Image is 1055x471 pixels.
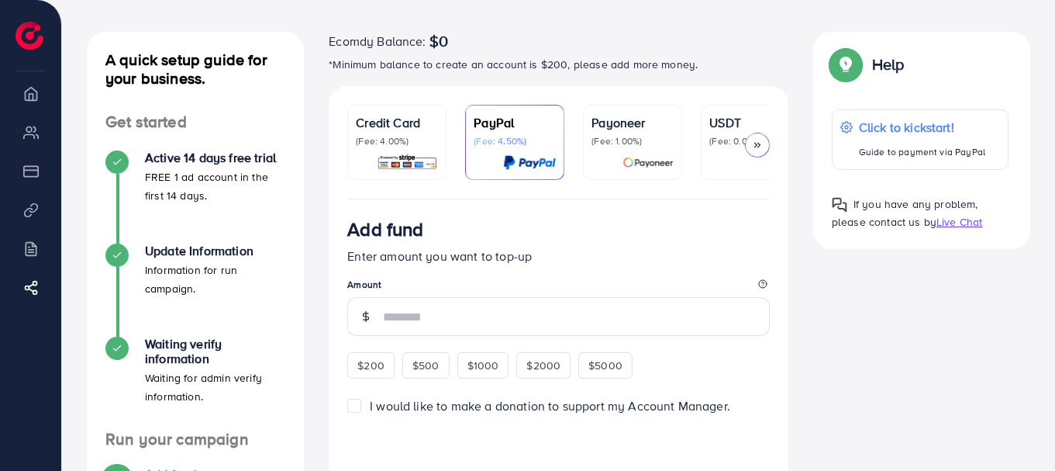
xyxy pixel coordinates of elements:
h4: Update Information [145,244,285,258]
h4: A quick setup guide for your business. [87,50,304,88]
p: Payoneer [591,113,674,132]
p: (Fee: 4.00%) [356,135,438,147]
span: $500 [412,358,440,373]
iframe: Chat [989,401,1043,459]
h4: Active 14 days free trial [145,151,285,165]
h4: Run your campaign [87,430,304,449]
h4: Get started [87,113,304,132]
p: Waiting for admin verify information. [145,369,285,406]
span: $2000 [526,358,560,373]
p: (Fee: 1.00%) [591,135,674,147]
img: card [503,154,556,171]
span: Live Chat [936,214,982,230]
span: If you have any problem, please contact us by [832,196,978,230]
span: $1000 [467,358,499,373]
span: $0 [429,32,448,50]
h4: Waiting verify information [145,337,285,366]
p: (Fee: 4.50%) [474,135,556,147]
img: card [377,154,438,171]
p: PayPal [474,113,556,132]
p: Click to kickstart! [859,118,985,137]
span: $5000 [588,358,622,373]
img: logo [16,22,43,50]
p: (Fee: 0.00%) [709,135,791,147]
p: *Minimum balance to create an account is $200, please add more money. [329,55,788,74]
p: Credit Card [356,113,438,132]
p: Information for run campaign. [145,261,285,298]
span: I would like to make a donation to support my Account Manager. [370,397,730,414]
img: card [622,154,674,171]
p: FREE 1 ad account in the first 14 days. [145,168,285,205]
legend: Amount [347,278,770,297]
p: Enter amount you want to top-up [347,247,770,265]
span: $200 [357,358,384,373]
li: Update Information [87,244,304,337]
h3: Add fund [347,218,423,241]
p: USDT [709,113,791,132]
p: Guide to payment via PayPal [859,143,985,161]
img: Popup guide [832,197,847,213]
img: Popup guide [832,50,860,78]
li: Active 14 days free trial [87,151,304,244]
span: Ecomdy Balance: [329,32,426,50]
li: Waiting verify information [87,337,304,430]
p: Help [872,55,905,74]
